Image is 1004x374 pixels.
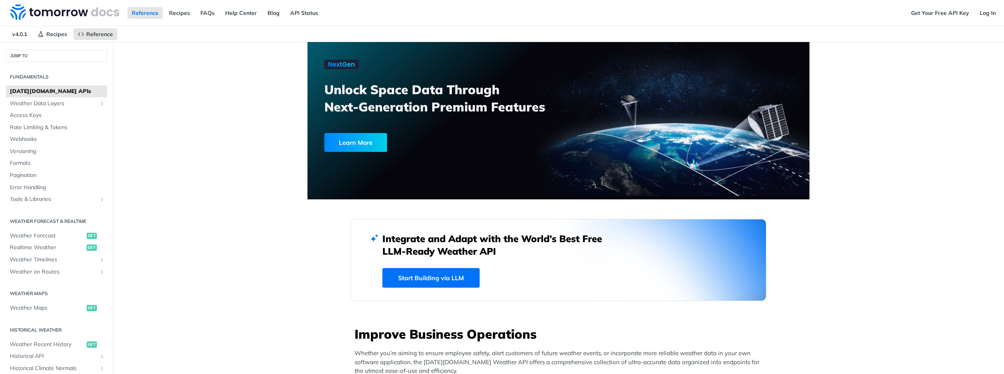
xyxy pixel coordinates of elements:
[10,268,97,276] span: Weather on Routes
[10,365,97,372] span: Historical Climate Normals
[6,73,107,80] h2: Fundamentals
[99,353,105,359] button: Show subpages for Historical API
[99,196,105,203] button: Show subpages for Tools & Libraries
[6,182,107,193] a: Error Handling
[6,50,107,62] button: JUMP TO
[10,159,105,167] span: Formats
[324,81,567,115] h3: Unlock Space Data Through Next-Generation Premium Features
[6,266,107,278] a: Weather on RoutesShow subpages for Weather on Routes
[6,86,107,97] a: [DATE][DOMAIN_NAME] APIs
[10,148,105,155] span: Versioning
[99,257,105,263] button: Show subpages for Weather Timelines
[382,268,480,288] a: Start Building via LLM
[286,7,322,19] a: API Status
[10,124,105,131] span: Rate Limiting & Tokens
[99,365,105,372] button: Show subpages for Historical Climate Normals
[10,171,105,179] span: Pagination
[10,341,85,348] span: Weather Recent History
[221,7,261,19] a: Help Center
[8,28,31,40] span: v4.0.1
[10,100,97,108] span: Weather Data Layers
[73,28,117,40] a: Reference
[6,327,107,334] h2: Historical Weather
[975,7,1000,19] a: Log In
[10,304,85,312] span: Weather Maps
[165,7,194,19] a: Recipes
[324,60,359,69] img: NextGen
[382,232,614,257] h2: Integrate and Adapt with the World’s Best Free LLM-Ready Weather API
[6,109,107,121] a: Access Keys
[99,100,105,107] button: Show subpages for Weather Data Layers
[33,28,71,40] a: Recipes
[6,98,107,109] a: Weather Data LayersShow subpages for Weather Data Layers
[6,230,107,242] a: Weather Forecastget
[6,133,107,145] a: Webhooks
[10,111,105,119] span: Access Keys
[6,146,107,157] a: Versioning
[6,350,107,362] a: Historical APIShow subpages for Historical API
[87,341,97,348] span: get
[6,218,107,225] h2: Weather Forecast & realtime
[10,4,119,20] img: Tomorrow.io Weather API Docs
[6,170,107,181] a: Pagination
[6,290,107,297] h2: Weather Maps
[6,302,107,314] a: Weather Mapsget
[263,7,284,19] a: Blog
[10,88,105,95] span: [DATE][DOMAIN_NAME] APIs
[87,244,97,251] span: get
[6,242,107,254] a: Realtime Weatherget
[10,256,97,264] span: Weather Timelines
[87,233,97,239] span: get
[46,31,67,38] span: Recipes
[355,325,766,343] h3: Improve Business Operations
[10,195,97,203] span: Tools & Libraries
[6,339,107,350] a: Weather Recent Historyget
[99,269,105,275] button: Show subpages for Weather on Routes
[324,133,518,152] a: Learn More
[127,7,163,19] a: Reference
[10,352,97,360] span: Historical API
[907,7,973,19] a: Get Your Free API Key
[324,133,387,152] div: Learn More
[10,232,85,240] span: Weather Forecast
[6,254,107,266] a: Weather TimelinesShow subpages for Weather Timelines
[196,7,219,19] a: FAQs
[10,184,105,192] span: Error Handling
[6,157,107,169] a: Formats
[6,122,107,133] a: Rate Limiting & Tokens
[6,193,107,205] a: Tools & LibrariesShow subpages for Tools & Libraries
[87,305,97,311] span: get
[10,135,105,143] span: Webhooks
[10,244,85,252] span: Realtime Weather
[86,31,113,38] span: Reference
